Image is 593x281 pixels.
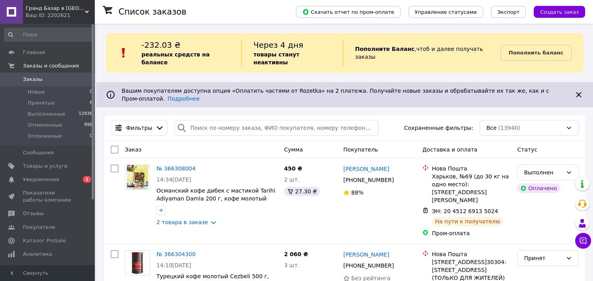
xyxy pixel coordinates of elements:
[526,8,585,15] a: Создать заказ
[486,124,497,132] span: Все
[497,9,520,15] span: Экспорт
[432,250,511,258] div: Нова Пошта
[23,189,73,204] span: Показатели работы компании
[284,146,303,153] span: Сумма
[79,111,92,118] span: 12936
[575,233,591,249] button: Чат с покупателем
[284,187,320,196] div: 27.30 ₴
[432,208,498,214] span: ЭН: 20 4512 6913 5024
[90,133,92,140] span: 0
[127,165,148,189] img: Фото товару
[125,250,150,275] a: Фото товару
[23,163,68,170] span: Товары и услуги
[23,237,66,244] span: Каталог ProSale
[254,51,299,66] b: товары станут неактивны
[409,6,483,18] button: Управление статусами
[343,251,389,259] a: [PERSON_NAME]
[23,149,54,156] span: Сообщения
[422,146,477,153] span: Доставка и оплата
[156,219,208,225] a: 2 товара в заказе
[141,51,210,66] b: реальных средств на балансе
[284,165,302,172] span: 450 ₴
[174,120,378,136] input: Поиск по номеру заказа, ФИО покупателя, номеру телефона, Email, номеру накладной
[26,12,95,19] div: Ваш ID: 2202621
[524,168,563,177] div: Выполнен
[343,39,501,66] div: , чтоб и далее получать заказы
[534,6,585,18] button: Создать заказ
[432,165,511,172] div: Нова Пошта
[432,217,503,226] div: На пути к получателю
[156,176,191,183] span: 14:34[DATE]
[84,122,92,129] span: 998
[90,88,92,96] span: 0
[125,146,141,153] span: Заказ
[83,176,91,183] span: 1
[432,172,511,204] div: Харьков, №69 (до 30 кг на одно место): [STREET_ADDRESS][PERSON_NAME]
[517,184,560,193] div: Оплачено
[540,9,579,15] span: Создать заказ
[343,146,378,153] span: Покупатель
[432,229,511,237] div: Пром-оплата
[126,124,152,132] span: Фильтры
[23,210,44,217] span: Отзывы
[141,40,181,50] span: -232.03 ₴
[168,96,200,102] a: Подробнее
[156,251,196,257] a: № 366304300
[90,99,92,107] span: 6
[23,76,42,83] span: Заказы
[501,45,572,61] a: Пополнить баланс
[296,6,401,18] button: Скачать отчет по пром-оплате
[498,125,520,131] span: (13940)
[355,46,415,52] b: Пополните Баланс
[23,62,79,69] span: Заказы и сообщения
[524,254,563,262] div: Принят
[23,49,45,56] span: Главная
[23,176,59,183] span: Уведомления
[284,262,299,268] span: 3 шт.
[404,124,473,132] span: Сохраненные фильтры:
[509,50,563,56] b: Пополнить баланс
[156,262,191,268] span: 14:10[DATE]
[28,111,66,118] span: Выполненные
[28,99,55,107] span: Принятые
[343,262,394,269] span: [PHONE_NUMBER]
[122,88,549,102] span: Вашим покупателям доступна опция «Оплатить частями от Rozetka» на 2 платежа. Получайте новые зака...
[26,5,85,12] span: Гранд Базар в Киеве
[28,88,45,96] span: Новые
[118,47,130,59] img: :exclamation:
[254,40,303,50] span: Через 4 дня
[130,251,145,275] img: Фото товару
[23,264,73,278] span: Инструменты вебмастера и SEO
[119,7,186,17] h1: Список заказов
[415,9,477,15] span: Управление статусами
[156,165,196,172] a: № 366308004
[284,176,299,183] span: 2 шт.
[491,6,526,18] button: Экспорт
[28,122,62,129] span: Отмененные
[4,28,93,42] input: Поиск
[302,8,394,15] span: Скачать отчет по пром-оплате
[23,224,55,231] span: Покупатели
[343,165,389,173] a: [PERSON_NAME]
[28,133,62,140] span: Оплаченные
[517,146,537,153] span: Статус
[125,165,150,190] a: Фото товару
[156,187,275,210] a: Османский кофе дибек c мастикой Tarihi Adiyaman Damla 200 г, кофе молотый для турки
[284,251,308,257] span: 2 060 ₴
[343,177,394,183] span: [PHONE_NUMBER]
[23,251,52,258] span: Аналитика
[351,189,363,196] span: 88%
